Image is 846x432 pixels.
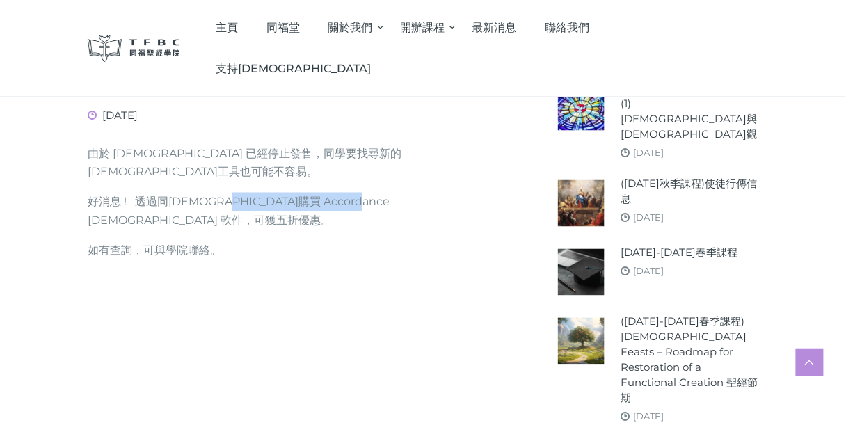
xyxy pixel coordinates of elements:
a: 主頁 [202,7,253,48]
a: 聯絡我們 [531,7,604,48]
span: 開辦課程 [400,21,445,34]
img: (2025年秋季課程)使徒行傳信息 [558,180,605,227]
img: 同福聖經學院 TFBC [88,35,181,62]
a: ([DATE]秋季課程)使徒行傳信息 [621,177,758,207]
a: Scroll to top [796,349,824,376]
a: [DATE] [634,147,664,158]
a: ([DATE]-[DATE]春季課程) [DEMOGRAPHIC_DATA] Feasts – Roadmap for Restoration of a Functional Creation ... [621,314,758,406]
a: [DATE]-[DATE]春季課程 [621,246,738,261]
a: 支持[DEMOGRAPHIC_DATA] [202,48,385,89]
p: 如有查詢，可與學院聯絡。 [88,241,516,260]
a: [DATE] [634,212,664,223]
span: 關於我們 [328,21,373,34]
span: 聯絡我們 [545,21,589,34]
a: [DATE] [634,411,664,422]
img: (2024-25年春季課程) Biblical Feasts – Roadmap for Restoration of a Functional Creation 聖經節期 [558,318,605,365]
span: 支持[DEMOGRAPHIC_DATA] [216,62,371,75]
a: 同福堂 [253,7,314,48]
img: (2025年秋季課程) 基礎教義 (1) 聖靈觀與教會觀 [558,84,605,131]
p: 好消息 ! 透過同[DEMOGRAPHIC_DATA]購買 Accordance [DEMOGRAPHIC_DATA] 軟件，可獲五折優惠。 [88,193,516,230]
a: [DATE] [634,266,664,277]
span: 最新消息 [472,21,517,34]
a: ([DATE]秋季課程) 基礎教義 (1) [DEMOGRAPHIC_DATA]與[DEMOGRAPHIC_DATA]觀 [621,81,758,142]
span: 同福堂 [266,21,300,34]
img: 2024-25年春季課程 [558,249,605,296]
a: 開辦課程 [386,7,458,48]
a: 最新消息 [458,7,531,48]
span: [DATE] [88,109,138,122]
a: 關於我們 [314,7,386,48]
p: 由於 [DEMOGRAPHIC_DATA] 已經停止發售，同學要找尋新的[DEMOGRAPHIC_DATA]工具也可能不容易。 [88,144,516,182]
span: 主頁 [216,21,238,34]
